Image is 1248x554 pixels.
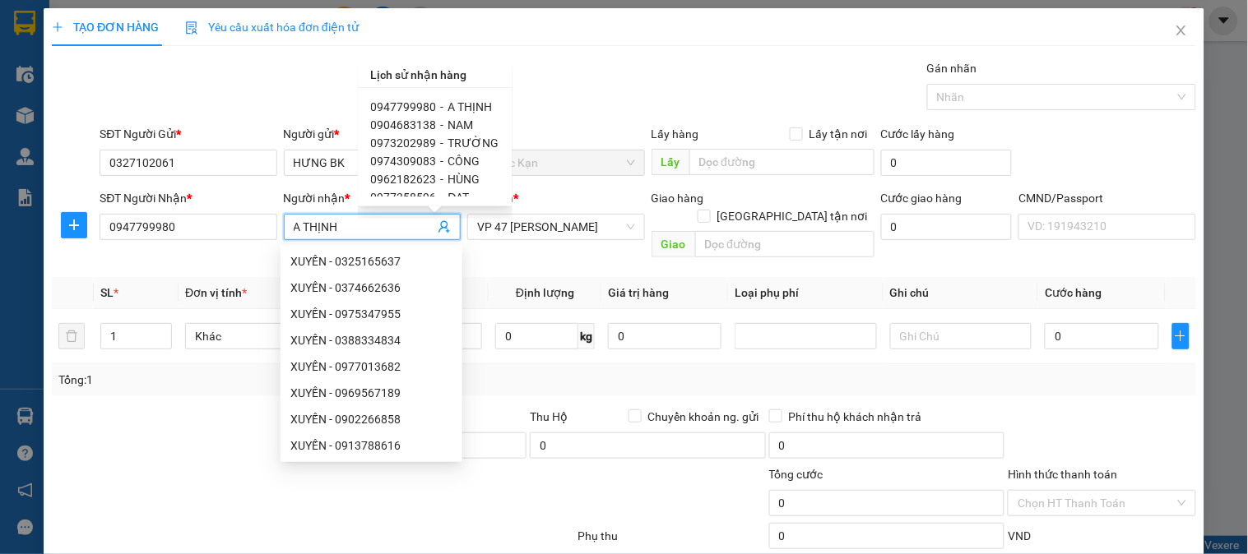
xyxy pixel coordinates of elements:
div: XUYẾN - 0325165637 [281,248,462,275]
span: NAM [448,118,474,132]
div: XUYẾN - 0388334834 [281,327,462,353]
img: logo.jpg [21,21,144,103]
th: Ghi chú [884,277,1039,309]
span: Phí thu hộ khách nhận trả [782,408,929,426]
span: Yêu cầu xuất hóa đơn điện tử [185,21,359,34]
div: SĐT Người Nhận [100,189,276,207]
span: 0962182623 [371,173,437,186]
div: XUYẾN - 0388334834 [290,331,452,349]
input: Cước giao hàng [881,214,1013,240]
span: 0904683138 [371,118,437,132]
div: XUYẾN - 0913788616 [281,432,462,459]
button: delete [58,323,85,349]
span: VP Bắc Kạn [477,150,634,175]
span: CÔNG [448,155,480,168]
span: plus [52,21,63,33]
span: 0974309083 [371,155,437,168]
div: Người nhận [284,189,461,207]
div: Tổng: 1 [58,371,483,389]
span: ĐẠT [448,191,470,204]
div: XUYẾN - 0913788616 [290,436,452,455]
span: TẠO ĐƠN HÀNG [52,21,159,34]
div: XUYẾN - 0902266858 [281,406,462,432]
button: Close [1158,8,1204,54]
span: TRƯỜNG [448,136,499,150]
span: A THỊNH [448,100,493,113]
span: - [441,155,444,168]
input: 0 [608,323,721,349]
span: close [1175,24,1188,37]
span: [GEOGRAPHIC_DATA] tận nơi [711,207,875,225]
b: GỬI : VP Bắc Kạn [21,112,197,139]
span: VND [1008,529,1031,542]
span: 0977358596 [371,191,437,204]
span: Giao hàng [652,192,704,205]
div: Người gửi [284,125,461,143]
div: XUYẾN - 0975347955 [290,305,452,323]
span: plus [1173,330,1189,343]
div: XUYẾN - 0969567189 [290,384,452,402]
div: XUYẾN - 0374662636 [290,279,452,297]
label: Gán nhãn [927,62,977,75]
label: Cước lấy hàng [881,127,955,141]
span: Thu Hộ [530,410,568,423]
div: XUYẾN - 0977013682 [281,353,462,380]
span: HÙNG [448,173,480,186]
span: plus [62,219,86,232]
div: VP gửi [467,125,644,143]
div: Lịch sử nhận hàng [358,62,513,88]
span: 0973202989 [371,136,437,150]
label: Hình thức thanh toán [1008,468,1117,481]
div: SĐT Người Gửi [100,125,276,143]
input: Ghi Chú [890,323,1032,349]
button: plus [61,212,87,238]
span: - [441,173,444,186]
span: Tổng cước [769,468,823,481]
th: Loại phụ phí [728,277,884,309]
span: - [441,191,444,204]
div: XUYẾN - 0374662636 [281,275,462,301]
span: 0947799980 [371,100,437,113]
span: Khác [195,324,318,349]
span: SL [100,286,114,299]
span: Giao [652,231,695,257]
input: Cước lấy hàng [881,150,1013,176]
span: Lấy hàng [652,127,699,141]
div: XUYẾN - 0902266858 [290,410,452,428]
div: XUYẾN - 0325165637 [290,252,452,270]
button: plus [1172,323,1190,349]
img: icon [185,21,198,35]
span: kg [578,323,595,349]
span: - [441,100,444,113]
span: Đơn vị tính [185,286,247,299]
span: Cước hàng [1045,286,1102,299]
span: - [441,118,444,132]
input: Dọc đường [695,231,875,257]
div: XUYẾN - 0975347955 [281,301,462,327]
span: Chuyển khoản ng. gửi [642,408,766,426]
span: user-add [438,220,451,233]
span: Lấy [652,149,689,175]
label: Cước giao hàng [881,192,963,205]
div: XUYẾN - 0969567189 [281,380,462,406]
input: Dọc đường [689,149,875,175]
span: Định lượng [516,286,574,299]
span: - [441,136,444,150]
span: VP 47 Trần Khát Chân [477,215,634,239]
div: CMND/Passport [1018,189,1195,207]
span: Giá trị hàng [608,286,669,299]
div: XUYẾN - 0977013682 [290,358,452,376]
li: 271 - [PERSON_NAME] - [GEOGRAPHIC_DATA] - [GEOGRAPHIC_DATA] [154,40,688,61]
span: Lấy tận nơi [803,125,875,143]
